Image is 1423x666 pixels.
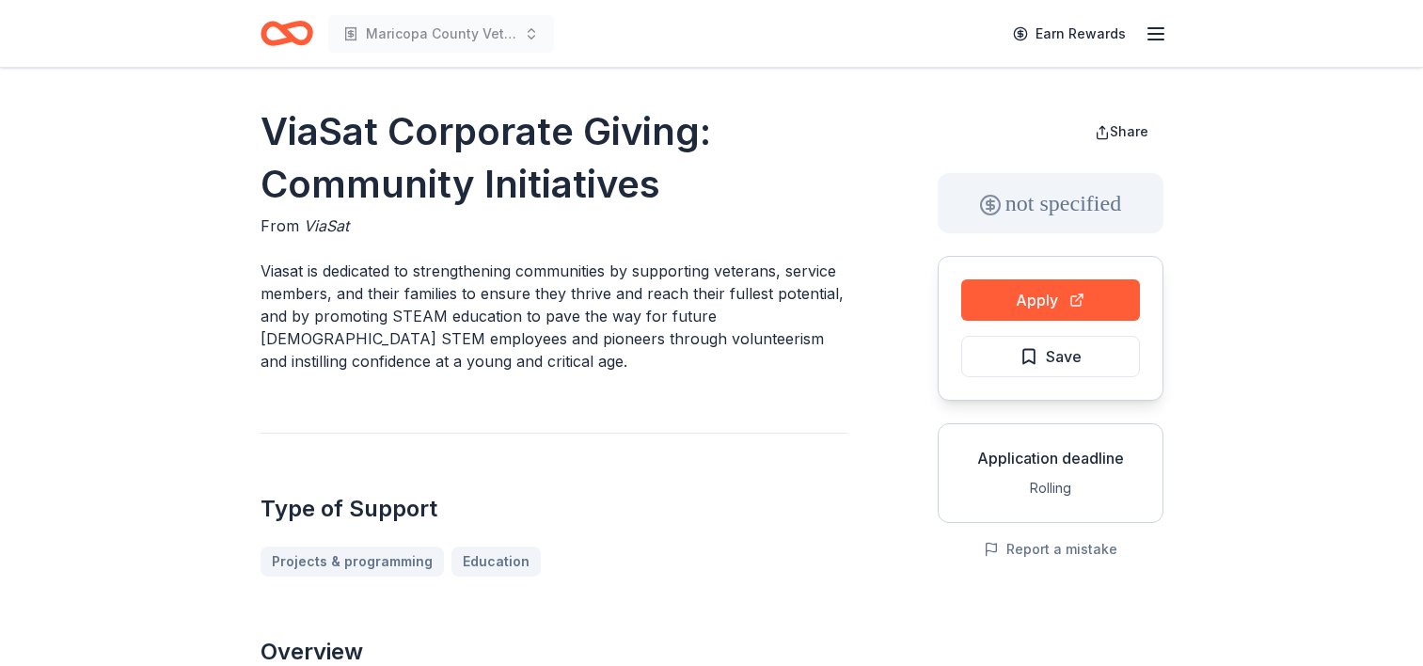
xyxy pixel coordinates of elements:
button: Report a mistake [984,538,1117,561]
span: Save [1046,344,1082,369]
h1: ViaSat Corporate Giving: Community Initiatives [261,105,847,211]
span: Maricopa County Veterans StandDown [366,23,516,45]
div: Application deadline [954,447,1147,469]
div: not specified [938,173,1163,233]
button: Share [1080,113,1163,151]
span: ViaSat [304,216,349,235]
a: Projects & programming [261,547,444,577]
p: Viasat is dedicated to strengthening communities by supporting veterans, service members, and the... [261,260,847,373]
button: Apply [961,279,1140,321]
a: Earn Rewards [1002,17,1137,51]
h2: Type of Support [261,494,847,524]
button: Save [961,336,1140,377]
div: Rolling [954,477,1147,499]
a: Home [261,11,313,55]
a: Education [451,547,541,577]
span: Share [1110,123,1148,139]
div: From [261,214,847,237]
button: Maricopa County Veterans StandDown [328,15,554,53]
